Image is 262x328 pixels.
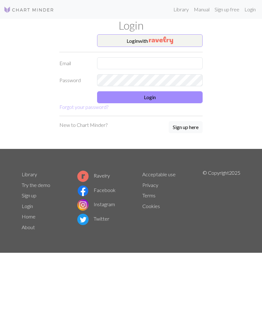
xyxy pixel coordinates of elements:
[22,203,33,209] a: Login
[169,121,203,133] button: Sign up here
[18,19,244,32] h1: Login
[171,3,191,16] a: Library
[77,216,109,222] a: Twitter
[77,199,89,211] img: Instagram logo
[77,171,89,182] img: Ravelry logo
[59,104,108,110] a: Forgot your password?
[56,74,93,86] label: Password
[149,37,173,44] img: Ravelry
[97,91,203,103] button: Login
[22,213,35,219] a: Home
[22,171,37,177] a: Library
[77,172,110,178] a: Ravelry
[56,57,93,69] label: Email
[191,3,212,16] a: Manual
[242,3,258,16] a: Login
[77,214,89,225] img: Twitter logo
[22,224,35,230] a: About
[77,201,115,207] a: Instagram
[77,185,89,196] img: Facebook logo
[142,182,158,188] a: Privacy
[97,34,203,47] button: Loginwith
[22,192,36,198] a: Sign up
[142,203,160,209] a: Cookies
[22,182,50,188] a: Try the demo
[142,171,176,177] a: Acceptable use
[77,187,116,193] a: Facebook
[59,121,107,129] p: New to Chart Minder?
[142,192,156,198] a: Terms
[169,121,203,134] a: Sign up here
[4,6,54,14] img: Logo
[203,169,240,233] p: © Copyright 2025
[212,3,242,16] a: Sign up free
